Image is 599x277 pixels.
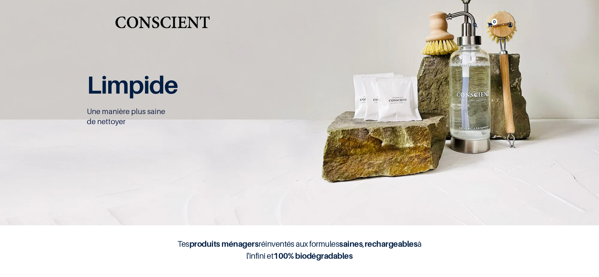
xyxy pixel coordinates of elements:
[114,13,211,38] img: Conscient
[87,70,178,99] span: Limpide
[273,251,353,261] b: 100% biodégradables
[483,14,501,36] a: 0
[491,19,497,25] sup: 0
[114,13,211,38] a: Logo of Conscient
[339,239,363,249] b: saines
[365,239,417,249] b: rechargeables
[87,107,291,127] p: Une manière plus saine de nettoyer
[189,239,259,249] b: produits ménagers
[174,238,425,262] h4: Tes réinventés aux formules , à l'infini et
